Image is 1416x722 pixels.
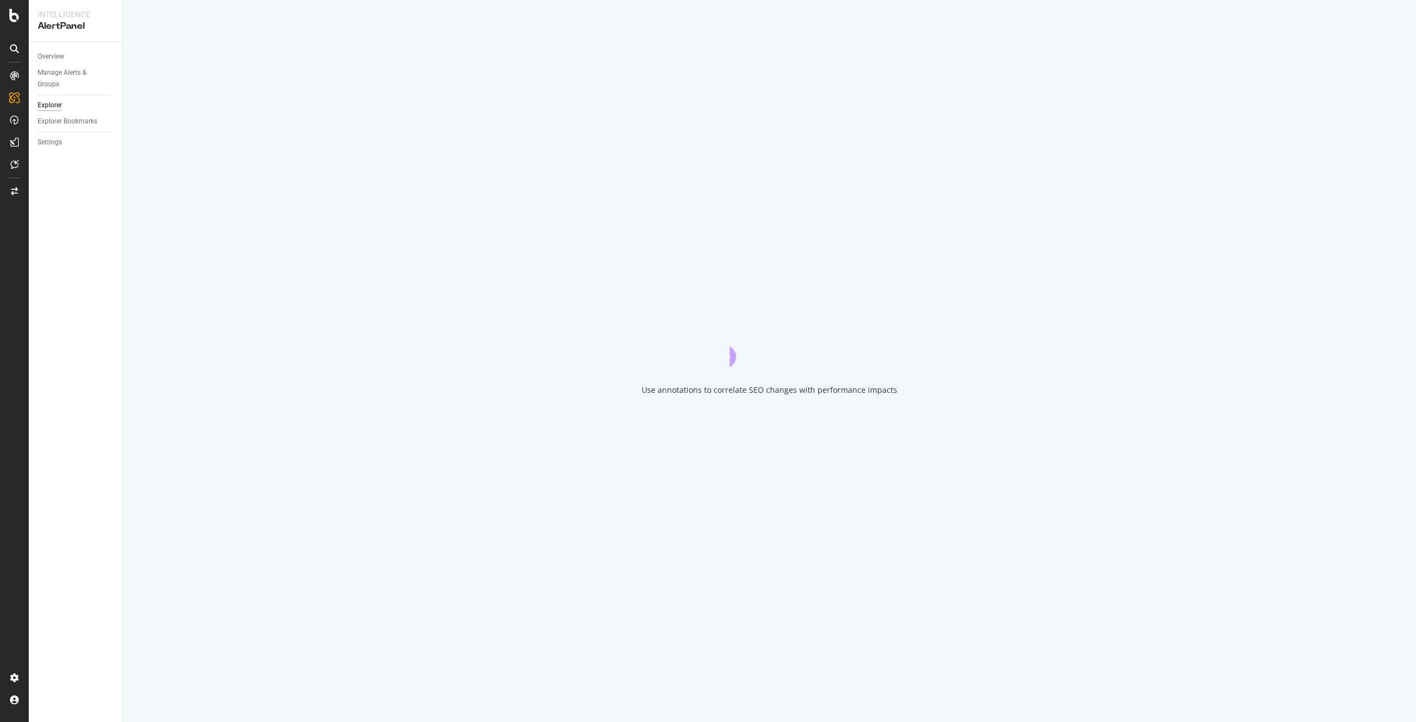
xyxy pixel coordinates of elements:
div: Explorer Bookmarks [38,116,97,127]
div: Settings [38,137,62,148]
div: Intelligence [38,9,113,20]
div: AlertPanel [38,20,113,33]
div: Overview [38,51,64,63]
a: Manage Alerts & Groups [38,67,114,90]
a: Overview [38,51,114,63]
a: Explorer Bookmarks [38,116,114,127]
a: Explorer [38,100,114,111]
a: Settings [38,137,114,148]
div: Use annotations to correlate SEO changes with performance impacts [642,385,897,396]
div: Manage Alerts & Groups [38,67,104,90]
div: Explorer [38,100,62,111]
div: animation [730,327,809,367]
